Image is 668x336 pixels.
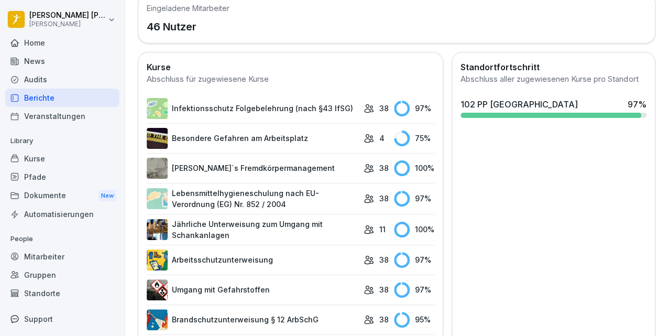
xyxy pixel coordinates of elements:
div: 102 PP [GEOGRAPHIC_DATA] [461,98,578,111]
a: Brandschutzunterweisung § 12 ArbSchG [147,309,358,330]
div: Abschluss für zugewiesene Kurse [147,73,434,85]
a: Jährliche Unterweisung zum Umgang mit Schankanlagen [147,219,358,241]
a: Pfade [5,168,119,186]
a: News [5,52,119,70]
div: Dokumente [5,186,119,205]
a: Automatisierungen [5,205,119,223]
p: 4 [379,133,385,144]
p: Library [5,133,119,149]
a: Arbeitsschutzunterweisung [147,250,358,270]
p: 38 [379,193,389,204]
p: 38 [379,103,389,114]
p: People [5,231,119,247]
h2: Kurse [147,61,434,73]
p: 38 [379,162,389,174]
a: [PERSON_NAME]`s Fremdkörpermanagement [147,158,358,179]
a: Besondere Gefahren am Arbeitsplatz [147,128,358,149]
p: 38 [379,284,389,295]
p: 46 Nutzer [147,19,229,35]
a: Kurse [5,149,119,168]
a: Mitarbeiter [5,247,119,266]
a: 102 PP [GEOGRAPHIC_DATA]97% [456,94,651,122]
div: 100 % [394,222,434,237]
div: 97 % [394,252,434,268]
img: etou62n52bjq4b8bjpe35whp.png [147,219,168,240]
a: Lebensmittelhygieneschulung nach EU-Verordnung (EG) Nr. 852 / 2004 [147,188,358,210]
a: Veranstaltungen [5,107,119,125]
img: bgsrfyvhdm6180ponve2jajk.png [147,250,168,270]
img: ltafy9a5l7o16y10mkzj65ij.png [147,158,168,179]
a: Home [5,34,119,52]
img: ro33qf0i8ndaw7nkfv0stvse.png [147,279,168,300]
div: 100 % [394,160,434,176]
div: 97 % [628,98,647,111]
div: Support [5,310,119,328]
p: 11 [379,224,386,235]
div: Abschluss aller zugewiesenen Kurse pro Standort [461,73,647,85]
a: Umgang mit Gefahrstoffen [147,279,358,300]
a: Gruppen [5,266,119,284]
p: 38 [379,254,389,265]
p: [PERSON_NAME] [29,20,106,28]
img: gxsnf7ygjsfsmxd96jxi4ufn.png [147,188,168,209]
a: Audits [5,70,119,89]
a: Standorte [5,284,119,302]
img: tgff07aey9ahi6f4hltuk21p.png [147,98,168,119]
div: 75 % [394,131,434,146]
p: [PERSON_NAME] [PERSON_NAME] [29,11,106,20]
p: 38 [379,314,389,325]
div: 97 % [394,282,434,298]
img: b0iy7e1gfawqjs4nezxuanzk.png [147,309,168,330]
h5: Eingeladene Mitarbeiter [147,3,229,14]
a: DokumenteNew [5,186,119,205]
img: zq4t51x0wy87l3xh8s87q7rq.png [147,128,168,149]
div: New [98,190,116,202]
div: 97 % [394,191,434,207]
h2: Standortfortschritt [461,61,647,73]
div: 95 % [394,312,434,328]
a: Infektionsschutz Folgebelehrung (nach §43 IfSG) [147,98,358,119]
div: 97 % [394,101,434,116]
a: Berichte [5,89,119,107]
